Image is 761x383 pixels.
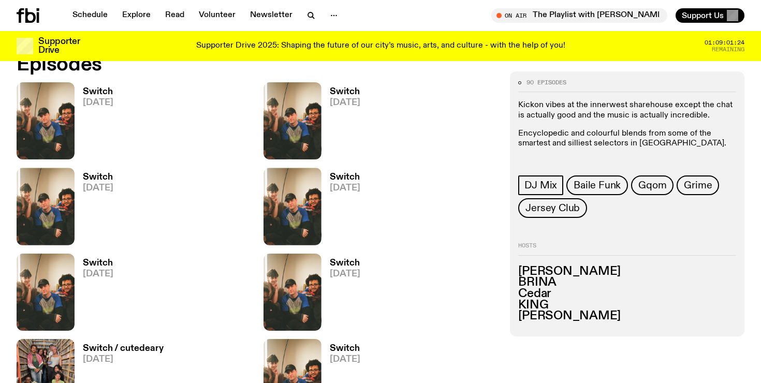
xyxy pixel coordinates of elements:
a: Explore [116,8,157,23]
h3: Switch / cutedeary [83,344,164,353]
span: [DATE] [83,355,164,364]
h3: Switch [330,173,360,182]
h3: Supporter Drive [38,37,80,55]
h3: Switch [83,87,113,96]
span: [DATE] [330,98,360,107]
h2: Episodes [17,55,497,74]
a: Schedule [66,8,114,23]
span: DJ Mix [524,180,557,192]
span: Gqom [638,180,666,192]
a: Newsletter [244,8,299,23]
span: Support Us [682,11,724,20]
img: A warm film photo of the switch team sitting close together. from left to right: Cedar, Lau, Sand... [17,254,75,331]
h3: BRINA [518,277,736,289]
h2: Hosts [518,243,736,256]
h3: Switch [330,87,360,96]
a: Switch[DATE] [321,259,360,331]
span: [DATE] [83,98,113,107]
span: [DATE] [330,184,360,193]
a: Baile Funk [566,176,628,196]
p: Kickon vibes at the innerwest sharehouse except the chat is actually good and the music is actual... [518,101,736,121]
span: Remaining [712,47,744,52]
img: A warm film photo of the switch team sitting close together. from left to right: Cedar, Lau, Sand... [17,168,75,245]
img: A warm film photo of the switch team sitting close together. from left to right: Cedar, Lau, Sand... [264,168,321,245]
a: DJ Mix [518,176,563,196]
span: Jersey Club [525,203,580,214]
a: Switch[DATE] [321,173,360,245]
p: Supporter Drive 2025: Shaping the future of our city’s music, arts, and culture - with the help o... [196,41,565,51]
h3: Switch [330,259,360,268]
span: [DATE] [330,355,360,364]
img: A warm film photo of the switch team sitting close together. from left to right: Cedar, Lau, Sand... [17,82,75,159]
a: Switch[DATE] [75,259,113,331]
button: Support Us [676,8,744,23]
h3: Switch [83,259,113,268]
span: Grime [684,180,712,192]
h3: Switch [83,173,113,182]
a: Jersey Club [518,199,587,218]
h3: Cedar [518,288,736,300]
a: Switch[DATE] [321,87,360,159]
h3: [PERSON_NAME] [518,266,736,277]
a: Switch[DATE] [75,87,113,159]
a: Grime [677,176,719,196]
span: [DATE] [83,184,113,193]
img: A warm film photo of the switch team sitting close together. from left to right: Cedar, Lau, Sand... [264,254,321,331]
h3: KING [518,300,736,311]
a: Volunteer [193,8,242,23]
a: Switch[DATE] [75,173,113,245]
span: 90 episodes [526,80,566,85]
span: 01:09:01:24 [705,40,744,46]
h3: [PERSON_NAME] [518,311,736,322]
h3: Switch [330,344,360,353]
p: Encyclopedic and colourful blends from some of the smartest and silliest selectors in [GEOGRAPHIC... [518,129,736,159]
img: A warm film photo of the switch team sitting close together. from left to right: Cedar, Lau, Sand... [264,82,321,159]
span: [DATE] [330,270,360,278]
span: Baile Funk [574,180,621,192]
button: On AirThe Playlist with [PERSON_NAME] and [PERSON_NAME] [491,8,667,23]
span: [DATE] [83,270,113,278]
a: Gqom [631,176,674,196]
a: Read [159,8,191,23]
